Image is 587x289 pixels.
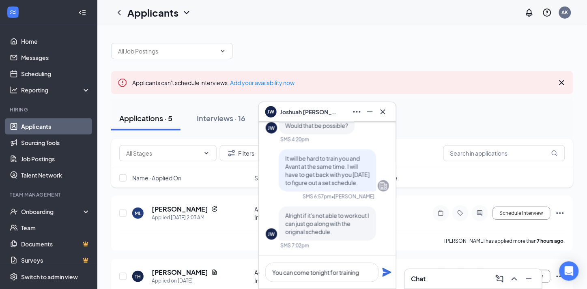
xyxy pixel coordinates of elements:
svg: Ellipses [555,208,565,218]
svg: ActiveChat [475,210,485,216]
a: Add your availability now [230,79,295,86]
h5: [PERSON_NAME] [152,268,208,277]
p: [PERSON_NAME] has applied more than . [445,238,565,244]
div: Applied [DATE] 2:03 AM [152,214,218,222]
svg: Tag [456,210,465,216]
div: Team Management [10,191,89,198]
div: Applications · 5 [119,113,172,123]
svg: Minimize [365,107,375,117]
svg: ChevronDown [182,8,191,17]
h1: Applicants [127,6,178,19]
div: SMS 6:57pm [303,193,331,200]
svg: Notifications [525,8,534,17]
svg: ChevronDown [219,48,226,54]
input: All Job Postings [118,47,216,56]
svg: Settings [10,273,18,281]
button: Ellipses [350,105,363,118]
svg: Reapply [211,206,218,212]
a: Messages [21,49,90,66]
svg: ChevronUp [510,274,519,284]
a: Job Postings [21,151,90,167]
span: Stage [255,174,271,182]
div: Switch to admin view [21,273,78,281]
svg: Filter [227,148,237,158]
button: ComposeMessage [493,272,506,285]
span: Would that be possible? [285,122,348,129]
b: 7 hours ago [537,238,564,244]
a: Scheduling [21,66,90,82]
svg: Ellipses [352,107,362,117]
svg: Cross [557,78,567,88]
span: Joshuah [PERSON_NAME] [280,107,337,116]
span: Name · Applied On [132,174,181,182]
a: DocumentsCrown [21,236,90,252]
svg: Collapse [78,9,86,17]
button: Minimize [522,272,535,285]
button: Cross [376,105,389,118]
a: Talent Network [21,167,90,183]
button: ChevronUp [508,272,521,285]
h5: [PERSON_NAME] [152,205,208,214]
div: ML [135,210,141,217]
svg: Error [118,78,127,88]
div: SMS 7:02pm [280,242,309,249]
a: Sourcing Tools [21,135,90,151]
input: Search in applications [443,145,565,161]
div: TH [135,273,141,280]
input: All Stages [126,149,200,158]
div: Onboarding [21,208,84,216]
div: AK [562,9,568,16]
a: Applicants [21,118,90,135]
textarea: You can come tonight for training [265,263,379,282]
div: SMS 4:20pm [280,136,309,143]
div: JW [268,125,275,132]
div: Open Intercom Messenger [559,261,579,281]
a: Home [21,33,90,49]
div: Additional Information [255,205,314,221]
svg: Note [436,210,446,216]
svg: Plane [382,268,392,277]
svg: Company [378,181,388,191]
a: Team [21,220,90,236]
span: • [PERSON_NAME] [331,193,374,200]
a: SurveysCrown [21,252,90,268]
svg: Ellipses [555,272,565,281]
svg: Analysis [10,86,18,94]
svg: Cross [378,107,388,117]
svg: MagnifyingGlass [551,150,558,156]
svg: ComposeMessage [495,274,505,284]
div: Interviews · 16 [197,113,245,123]
button: Filter Filters [220,145,261,161]
button: Minimize [363,105,376,118]
span: Applicants can't schedule interviews. [132,79,295,86]
span: Alright if it's not able to workout I can just go along with the original schedule. [285,212,369,235]
div: Reporting [21,86,91,94]
svg: QuestionInfo [542,8,552,17]
svg: Minimize [524,274,534,284]
svg: Document [211,269,218,276]
div: Applied on [DATE] [152,277,218,285]
svg: UserCheck [10,208,18,216]
svg: ChevronDown [203,150,210,156]
div: Hiring [10,106,89,113]
button: Schedule Interview [493,207,550,220]
div: Additional Information [255,268,314,285]
div: JW [268,231,275,238]
span: It will be hard to train you and Avant at the same time. I will have to get back with you [DATE] ... [285,155,370,186]
h3: Chat [411,274,426,283]
svg: WorkstreamLogo [9,8,17,16]
svg: ChevronLeft [114,8,124,17]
